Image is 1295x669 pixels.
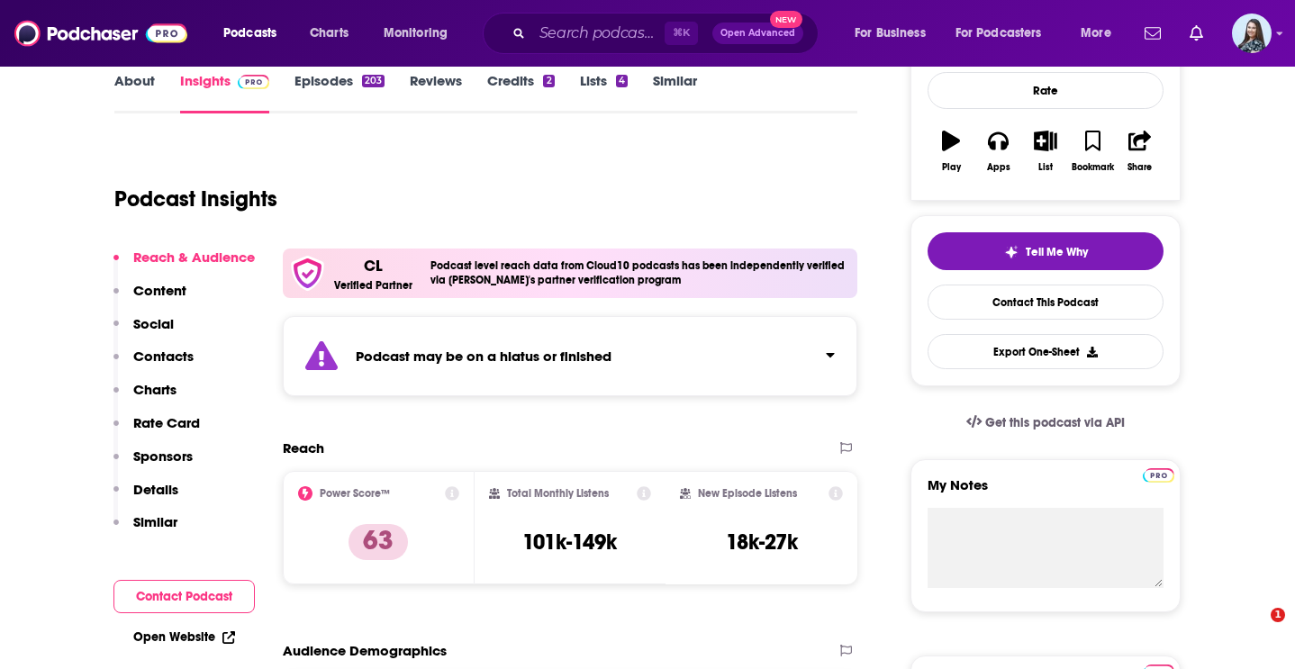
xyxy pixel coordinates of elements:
[294,72,385,113] a: Episodes203
[1232,14,1272,53] button: Show profile menu
[1232,14,1272,53] img: User Profile
[942,162,961,173] div: Play
[113,448,193,481] button: Sponsors
[985,415,1125,430] span: Get this podcast via API
[955,21,1042,46] span: For Podcasters
[211,19,300,48] button: open menu
[1022,119,1069,184] button: List
[133,513,177,530] p: Similar
[928,72,1164,109] div: Rate
[1271,608,1285,622] span: 1
[113,282,186,315] button: Content
[1004,245,1019,259] img: tell me why sparkle
[133,282,186,299] p: Content
[310,21,349,46] span: Charts
[133,414,200,431] p: Rate Card
[653,72,697,113] a: Similar
[855,21,926,46] span: For Business
[1068,19,1134,48] button: open menu
[133,448,193,465] p: Sponsors
[113,513,177,547] button: Similar
[500,13,836,54] div: Search podcasts, credits, & more...
[928,285,1164,320] a: Contact This Podcast
[928,119,974,184] button: Play
[580,72,628,113] a: Lists4
[1143,468,1174,483] img: Podchaser Pro
[238,75,269,89] img: Podchaser Pro
[1234,608,1277,651] iframe: Intercom live chat
[133,381,177,398] p: Charts
[842,19,948,48] button: open menu
[334,280,412,291] h5: Verified Partner
[113,381,177,414] button: Charts
[133,629,235,645] a: Open Website
[114,185,277,212] h1: Podcast Insights
[283,642,447,659] h2: Audience Demographics
[507,487,609,500] h2: Total Monthly Listens
[665,22,698,45] span: ⌘ K
[928,232,1164,270] button: tell me why sparkleTell Me Why
[133,249,255,266] p: Reach & Audience
[1127,162,1152,173] div: Share
[720,29,795,38] span: Open Advanced
[928,334,1164,369] button: Export One-Sheet
[974,119,1021,184] button: Apps
[698,487,797,500] h2: New Episode Listens
[1137,18,1168,49] a: Show notifications dropdown
[14,16,187,50] img: Podchaser - Follow, Share and Rate Podcasts
[113,414,200,448] button: Rate Card
[1072,162,1114,173] div: Bookmark
[712,23,803,44] button: Open AdvancedNew
[532,19,665,48] input: Search podcasts, credits, & more...
[298,19,359,48] a: Charts
[1182,18,1210,49] a: Show notifications dropdown
[133,315,174,332] p: Social
[1143,466,1174,483] a: Pro website
[928,476,1164,508] label: My Notes
[410,72,462,113] a: Reviews
[283,316,857,396] section: Click to expand status details
[952,401,1139,445] a: Get this podcast via API
[1232,14,1272,53] span: Logged in as brookefortierpr
[290,256,325,291] img: verfied icon
[371,19,471,48] button: open menu
[133,348,194,365] p: Contacts
[543,75,554,87] div: 2
[944,19,1068,48] button: open menu
[522,529,617,556] h3: 101k-149k
[987,162,1010,173] div: Apps
[1038,162,1053,173] div: List
[1026,245,1088,259] span: Tell Me Why
[133,481,178,498] p: Details
[113,481,178,514] button: Details
[1081,21,1111,46] span: More
[487,72,554,113] a: Credits2
[320,487,390,500] h2: Power Score™
[223,21,276,46] span: Podcasts
[1117,119,1164,184] button: Share
[726,529,798,556] h3: 18k-27k
[180,72,269,113] a: InsightsPodchaser Pro
[113,580,255,613] button: Contact Podcast
[113,249,255,282] button: Reach & Audience
[364,256,383,276] p: CL
[430,259,850,286] h4: Podcast level reach data from Cloud10 podcasts has been independently verified via [PERSON_NAME]'...
[113,348,194,381] button: Contacts
[283,439,324,457] h2: Reach
[356,348,611,365] strong: Podcast may be on a hiatus or finished
[616,75,628,87] div: 4
[1069,119,1116,184] button: Bookmark
[349,524,408,560] p: 63
[384,21,448,46] span: Monitoring
[113,315,174,348] button: Social
[770,11,802,28] span: New
[362,75,385,87] div: 203
[114,72,155,113] a: About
